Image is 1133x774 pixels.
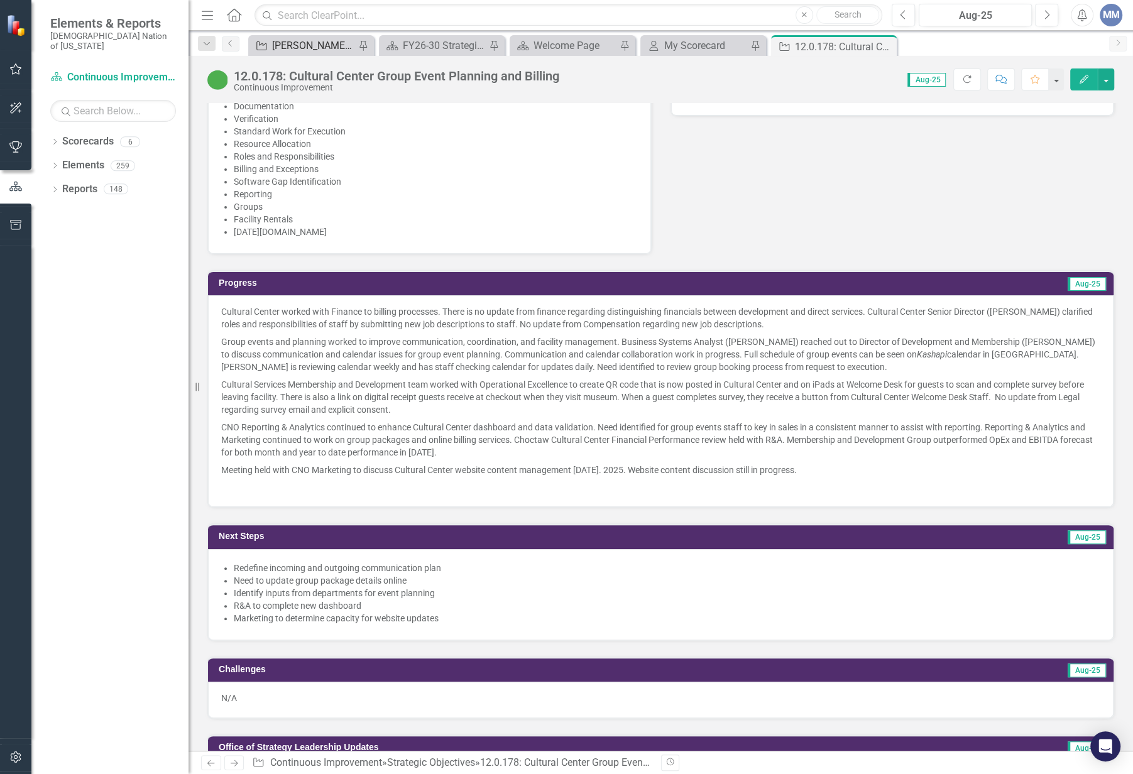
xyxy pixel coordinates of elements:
[234,150,638,163] li: Roles and Responsibilities
[221,692,1100,704] p: N/A
[1068,663,1106,677] span: Aug-25
[664,38,747,53] div: My Scorecard
[403,38,486,53] div: FY26-30 Strategic Plan
[221,305,1100,333] p: Cultural Center worked with Finance to billing processes. There is no update from finance regardi...
[234,612,1100,624] li: Marketing to determine capacity for website updates
[234,138,638,150] li: Resource Allocation
[219,531,694,541] h3: Next Steps
[251,38,355,53] a: [PERSON_NAME] SO's
[382,38,486,53] a: FY26-30 Strategic Plan
[534,38,616,53] div: Welcome Page
[234,599,1100,612] li: R&A to complete new dashboard
[234,188,638,200] li: Reporting
[1068,277,1106,291] span: Aug-25
[221,376,1100,418] p: Cultural Services Membership and Development team worked with Operational Excellence to create QR...
[62,182,97,197] a: Reports
[643,38,747,53] a: My Scorecard
[252,756,651,770] div: » »
[387,756,475,768] a: Strategic Objectives
[234,112,638,125] li: Verification
[234,163,638,175] li: Billing and Exceptions
[1100,4,1122,26] button: MM
[234,175,638,188] li: Software Gap Identification
[234,125,638,138] li: Standard Work for Execution
[219,743,931,752] h3: Office of Strategy Leadership Updates
[221,418,1100,461] p: CNO Reporting & Analytics continued to enhance Cultural Center dashboard and data validation. Nee...
[6,14,28,36] img: ClearPoint Strategy
[272,38,355,53] div: [PERSON_NAME] SO's
[219,278,655,288] h3: Progress
[234,226,638,238] li: [DATE][DOMAIN_NAME]
[111,160,135,171] div: 259
[907,73,946,87] span: Aug-25
[270,756,382,768] a: Continuous Improvement
[104,184,128,195] div: 148
[120,136,140,147] div: 6
[50,70,176,85] a: Continuous Improvement
[919,4,1032,26] button: Aug-25
[795,39,894,55] div: 12.0.178: Cultural Center Group Event Planning and Billing
[234,574,1100,587] li: Need to update group package details online
[234,562,1100,574] li: Redefine incoming and outgoing communication plan
[1068,530,1106,544] span: Aug-25
[221,333,1100,376] p: Group events and planning worked to improve communication, coordination, and facility management....
[207,70,227,90] img: CI Action Plan Approved/In Progress
[234,213,638,226] li: Facility Rentals
[234,200,638,213] li: Groups
[50,31,176,52] small: [DEMOGRAPHIC_DATA] Nation of [US_STATE]
[816,6,879,24] button: Search
[50,16,176,31] span: Elements & Reports
[234,587,1100,599] li: Identify inputs from departments for event planning
[234,69,559,83] div: 12.0.178: Cultural Center Group Event Planning and Billing
[1068,741,1106,755] span: Aug-25
[219,665,701,674] h3: Challenges
[513,38,616,53] a: Welcome Page
[50,100,176,122] input: Search Below...
[255,4,882,26] input: Search ClearPoint...
[834,9,861,19] span: Search
[234,100,638,112] li: Documentation
[1090,731,1120,761] div: Open Intercom Messenger
[221,461,1100,479] p: Meeting held with CNO Marketing to discuss Cultural Center website content management [DATE]. 202...
[62,158,104,173] a: Elements
[923,8,1027,23] div: Aug-25
[62,134,114,149] a: Scorecards
[480,756,738,768] div: 12.0.178: Cultural Center Group Event Planning and Billing
[917,349,947,359] em: Kashapi
[234,83,559,92] div: Continuous Improvement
